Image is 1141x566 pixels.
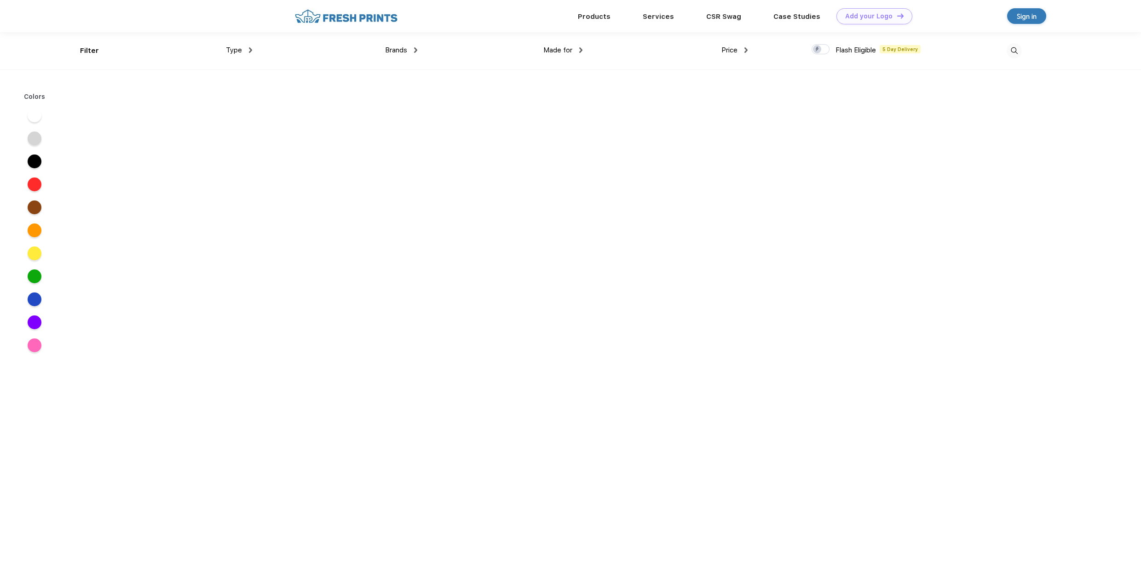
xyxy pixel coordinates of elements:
span: Brands [385,46,407,54]
img: dropdown.png [414,47,417,53]
img: dropdown.png [579,47,582,53]
img: dropdown.png [249,47,252,53]
div: Colors [17,92,52,102]
a: Sign in [1007,8,1046,24]
div: Sign in [1017,11,1037,22]
img: fo%20logo%202.webp [292,8,400,24]
span: Type [226,46,242,54]
img: desktop_search.svg [1007,43,1022,58]
img: DT [897,13,904,18]
span: Flash Eligible [836,46,876,54]
span: Price [721,46,738,54]
img: dropdown.png [744,47,748,53]
span: Made for [543,46,572,54]
div: Add your Logo [845,12,893,20]
a: Products [578,12,611,21]
div: Filter [80,46,99,56]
